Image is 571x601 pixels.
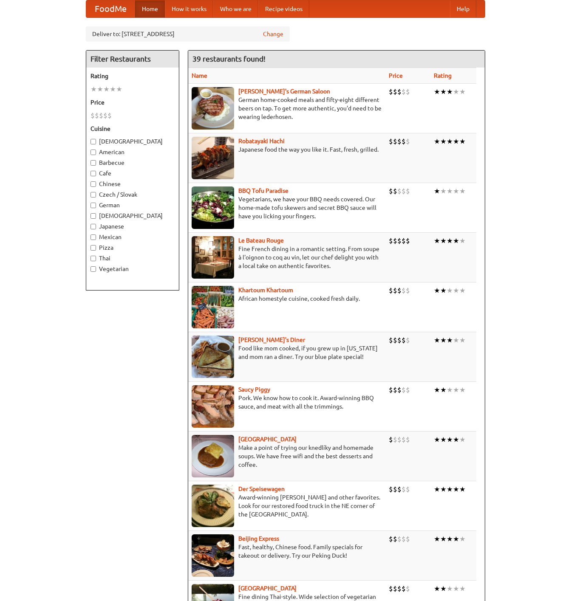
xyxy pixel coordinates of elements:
label: Mexican [90,233,175,241]
li: ★ [447,485,453,494]
img: khartoum.jpg [192,286,234,328]
li: ★ [447,584,453,593]
li: ★ [459,385,466,395]
li: $ [406,186,410,196]
li: $ [389,87,393,96]
label: [DEMOGRAPHIC_DATA] [90,212,175,220]
li: ★ [447,435,453,444]
label: Japanese [90,222,175,231]
b: Beijing Express [238,535,279,542]
li: $ [397,584,401,593]
li: ★ [453,584,459,593]
li: $ [401,534,406,544]
li: ★ [459,286,466,295]
li: $ [397,236,401,245]
h4: Filter Restaurants [86,51,179,68]
li: $ [393,137,397,146]
li: ★ [434,435,440,444]
b: BBQ Tofu Paradise [238,187,288,194]
li: $ [397,286,401,295]
li: $ [90,111,95,120]
li: ★ [453,385,459,395]
a: [PERSON_NAME]'s German Saloon [238,88,330,95]
li: ★ [440,286,447,295]
a: Recipe videos [258,0,309,17]
li: ★ [447,87,453,96]
li: ★ [434,236,440,245]
input: Cafe [90,171,96,176]
img: esthers.jpg [192,87,234,130]
a: Khartoum Khartoum [238,287,293,293]
a: Who we are [213,0,258,17]
h5: Cuisine [90,124,175,133]
input: German [90,203,96,208]
img: beijing.jpg [192,534,234,577]
a: Name [192,72,207,79]
li: $ [393,87,397,96]
li: ★ [459,87,466,96]
h5: Rating [90,72,175,80]
label: Czech / Slovak [90,190,175,199]
li: ★ [453,485,459,494]
input: Vegetarian [90,266,96,272]
img: speisewagen.jpg [192,485,234,527]
b: [GEOGRAPHIC_DATA] [238,436,297,443]
li: ★ [440,485,447,494]
li: $ [401,584,406,593]
label: [DEMOGRAPHIC_DATA] [90,137,175,146]
input: Barbecue [90,160,96,166]
img: sallys.jpg [192,336,234,378]
li: $ [401,336,406,345]
li: $ [389,385,393,395]
li: ★ [459,336,466,345]
li: $ [95,111,99,120]
li: $ [406,385,410,395]
li: ★ [459,137,466,146]
li: ★ [440,336,447,345]
li: ★ [116,85,122,94]
li: $ [406,584,410,593]
li: $ [389,286,393,295]
li: $ [103,111,107,120]
label: Vegetarian [90,265,175,273]
li: $ [389,336,393,345]
label: Chinese [90,180,175,188]
a: How it works [165,0,213,17]
a: Price [389,72,403,79]
li: $ [397,435,401,444]
li: $ [389,236,393,245]
li: ★ [453,534,459,544]
li: $ [406,534,410,544]
p: African homestyle cuisine, cooked fresh daily. [192,294,382,303]
li: ★ [90,85,97,94]
li: $ [406,137,410,146]
label: Pizza [90,243,175,252]
li: $ [406,87,410,96]
p: Award-winning [PERSON_NAME] and other favorites. Look for our restored food truck in the NE corne... [192,493,382,519]
li: ★ [434,385,440,395]
li: ★ [434,485,440,494]
a: Help [450,0,476,17]
li: $ [107,111,112,120]
input: Chinese [90,181,96,187]
li: $ [99,111,103,120]
a: Der Speisewagen [238,485,285,492]
li: $ [389,435,393,444]
li: ★ [459,186,466,196]
li: $ [393,435,397,444]
label: German [90,201,175,209]
li: ★ [434,534,440,544]
li: $ [397,385,401,395]
li: $ [401,186,406,196]
li: ★ [459,435,466,444]
li: $ [401,485,406,494]
a: Le Bateau Rouge [238,237,284,244]
li: ★ [447,336,453,345]
li: ★ [459,485,466,494]
a: Change [263,30,283,38]
li: ★ [434,584,440,593]
li: ★ [440,385,447,395]
li: $ [397,534,401,544]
